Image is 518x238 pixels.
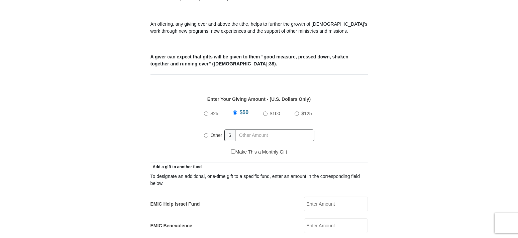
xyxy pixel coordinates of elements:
[239,109,248,115] span: $50
[304,218,368,233] input: Enter Amount
[231,149,287,156] label: Make This a Monthly Gift
[211,111,218,116] span: $25
[270,111,280,116] span: $100
[207,96,311,102] strong: Enter Your Giving Amount - (U.S. Dollars Only)
[231,149,235,154] input: Make This a Monthly Gift
[150,54,348,66] b: A giver can expect that gifts will be given to them “good measure, pressed down, shaken together ...
[150,201,200,208] label: EMIC Help Israel Fund
[301,111,312,116] span: $125
[150,173,368,187] div: To designate an additional, one-time gift to a specific fund, enter an amount in the correspondin...
[224,130,236,141] span: $
[150,165,202,169] span: Add a gift to another fund
[211,133,222,138] span: Other
[150,222,192,229] label: EMIC Benevolence
[235,130,314,141] input: Other Amount
[304,197,368,211] input: Enter Amount
[150,21,368,35] p: An offering, any giving over and above the tithe, helps to further the growth of [DEMOGRAPHIC_DAT...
